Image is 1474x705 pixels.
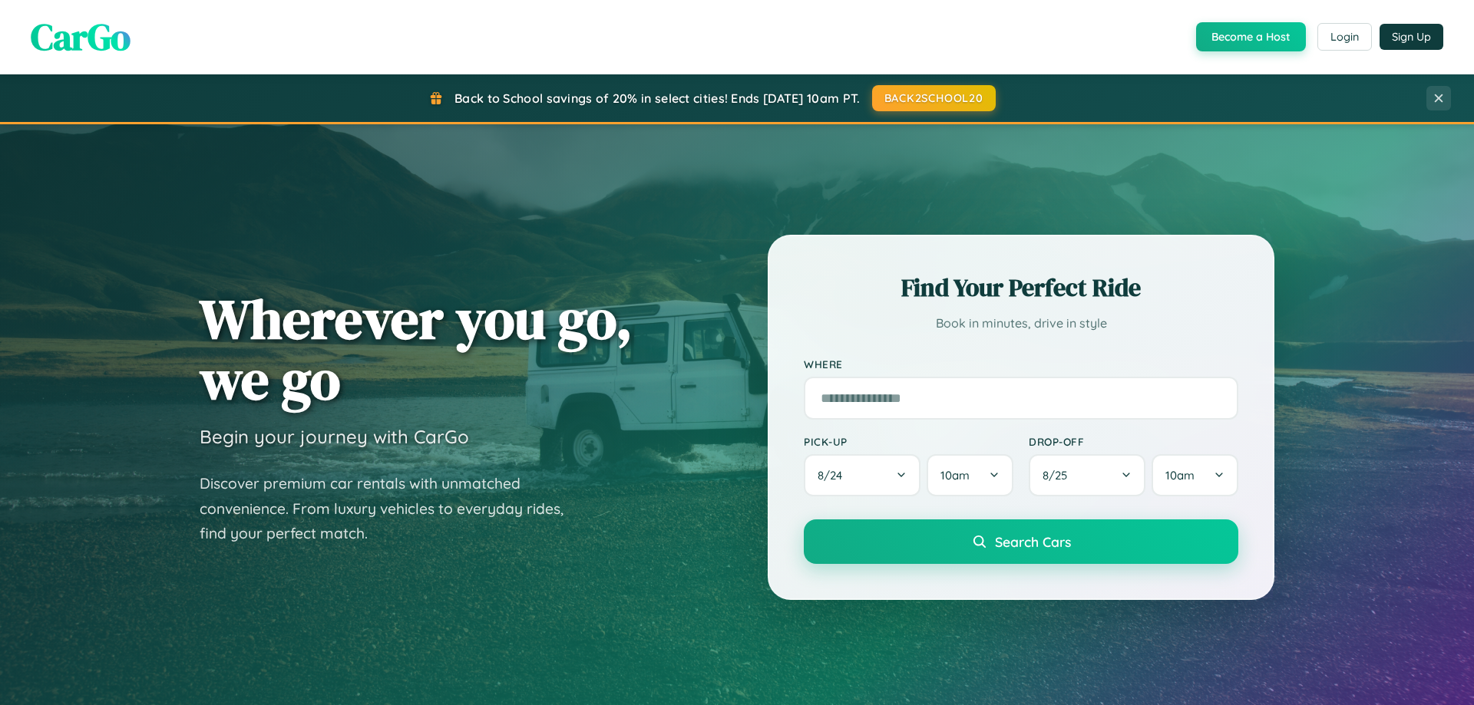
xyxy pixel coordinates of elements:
button: 8/24 [804,454,920,496]
label: Drop-off [1029,435,1238,448]
button: BACK2SCHOOL20 [872,85,996,111]
h3: Begin your journey with CarGo [200,425,469,448]
button: Search Cars [804,519,1238,564]
button: 10am [1152,454,1238,496]
span: 8 / 25 [1043,468,1075,483]
button: 8/25 [1029,454,1145,496]
span: Back to School savings of 20% in select cities! Ends [DATE] 10am PT. [454,91,860,106]
p: Book in minutes, drive in style [804,312,1238,334]
p: Discover premium car rentals with unmatched convenience. From luxury vehicles to everyday rides, ... [200,471,583,546]
button: 10am [927,454,1013,496]
span: 10am [1165,468,1195,483]
label: Pick-up [804,435,1013,448]
span: 10am [940,468,970,483]
span: 8 / 24 [818,468,850,483]
h2: Find Your Perfect Ride [804,271,1238,305]
button: Sign Up [1380,24,1443,50]
label: Where [804,357,1238,371]
button: Become a Host [1196,22,1306,51]
button: Login [1317,23,1372,51]
span: CarGo [31,12,131,62]
h1: Wherever you go, we go [200,288,633,410]
span: Search Cars [995,533,1071,550]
